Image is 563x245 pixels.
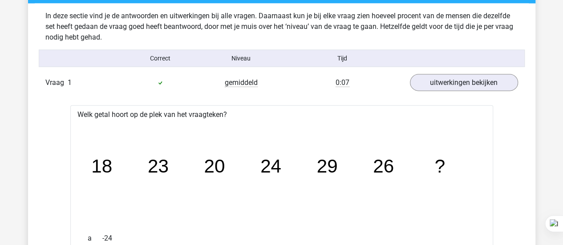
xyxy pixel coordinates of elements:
[434,156,445,177] tspan: ?
[68,78,72,87] span: 1
[281,54,403,63] div: Tijd
[39,11,525,43] div: In deze sectie vind je de antwoorden en uitwerkingen bij alle vragen. Daarnaast kun je bij elke v...
[45,77,68,88] span: Vraag
[81,233,482,244] div: -24
[373,156,394,177] tspan: 26
[88,233,102,244] span: a
[204,156,225,177] tspan: 20
[147,156,168,177] tspan: 23
[201,54,282,63] div: Niveau
[336,78,349,87] span: 0:07
[120,54,201,63] div: Correct
[91,156,112,177] tspan: 18
[410,74,518,91] a: uitwerkingen bekijken
[225,78,258,87] span: gemiddeld
[316,156,337,177] tspan: 29
[260,156,281,177] tspan: 24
